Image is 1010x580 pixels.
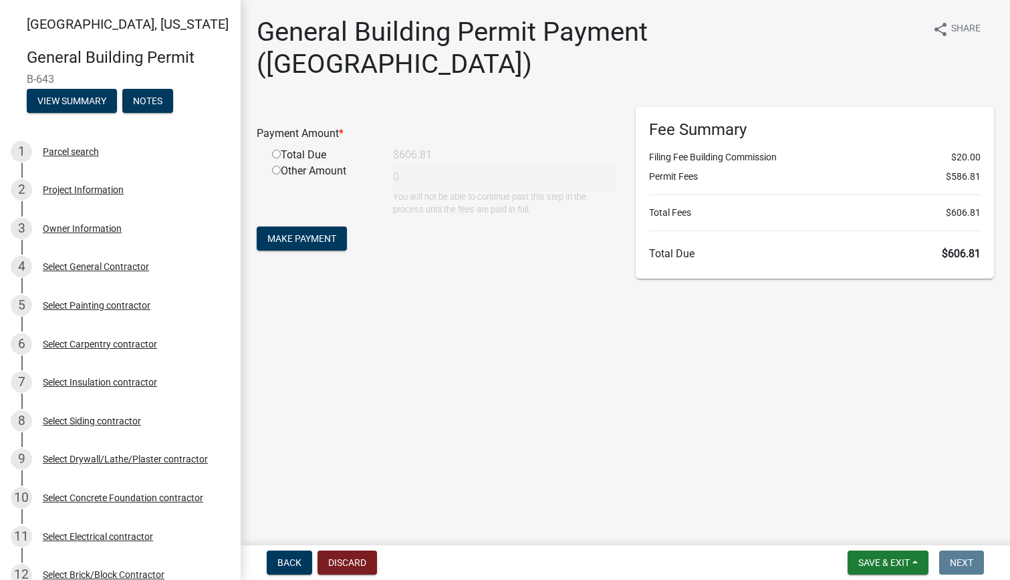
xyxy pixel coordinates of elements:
[11,218,32,239] div: 3
[277,557,301,568] span: Back
[43,454,208,464] div: Select Drywall/Lathe/Plaster contractor
[267,551,312,575] button: Back
[649,206,981,220] li: Total Fees
[43,147,99,156] div: Parcel search
[939,551,984,575] button: Next
[262,147,383,163] div: Total Due
[43,532,153,541] div: Select Electrical contractor
[11,526,32,547] div: 11
[43,378,157,387] div: Select Insulation contractor
[257,227,347,251] button: Make Payment
[27,96,117,107] wm-modal-confirm: Summary
[649,247,981,260] h6: Total Due
[27,73,214,86] span: B-643
[946,206,981,220] span: $606.81
[267,233,336,244] span: Make Payment
[11,141,32,162] div: 1
[11,256,32,277] div: 4
[27,48,230,67] h4: General Building Permit
[942,247,981,260] span: $606.81
[11,372,32,393] div: 7
[951,21,981,37] span: Share
[950,557,973,568] span: Next
[122,96,173,107] wm-modal-confirm: Notes
[27,89,117,113] button: View Summary
[11,179,32,200] div: 2
[922,16,991,42] button: shareShare
[11,295,32,316] div: 5
[11,410,32,432] div: 8
[318,551,377,575] button: Discard
[649,120,981,140] h6: Fee Summary
[43,224,122,233] div: Owner Information
[247,126,626,142] div: Payment Amount
[858,557,910,568] span: Save & Exit
[43,339,157,349] div: Select Carpentry contractor
[122,89,173,113] button: Notes
[43,493,203,502] div: Select Concrete Foundation contractor
[11,333,32,355] div: 6
[951,150,981,164] span: $20.00
[43,301,150,310] div: Select Painting contractor
[43,570,164,579] div: Select Brick/Block Contractor
[11,448,32,470] div: 9
[43,262,149,271] div: Select General Contractor
[649,150,981,164] li: Filing Fee Building Commission
[932,21,949,37] i: share
[257,16,920,80] h1: General Building Permit Payment ([GEOGRAPHIC_DATA])
[848,551,928,575] button: Save & Exit
[11,487,32,509] div: 10
[946,170,981,184] span: $586.81
[43,185,124,194] div: Project Information
[43,416,141,426] div: Select Siding contractor
[649,170,981,184] li: Permit Fees
[262,163,383,216] div: Other Amount
[27,16,229,32] span: [GEOGRAPHIC_DATA], [US_STATE]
